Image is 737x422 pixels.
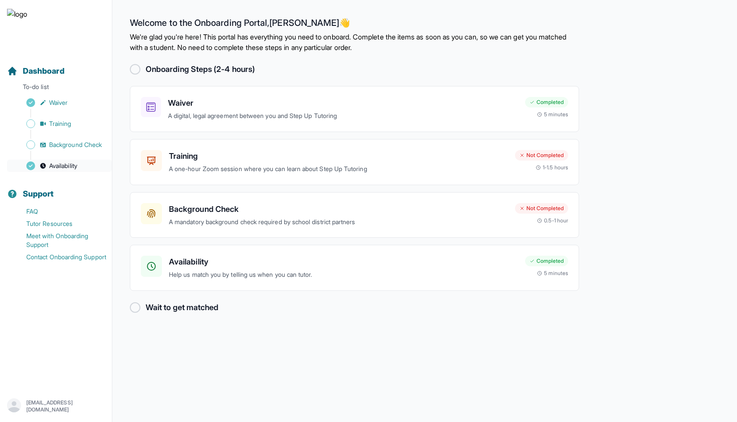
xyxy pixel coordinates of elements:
[515,203,568,214] div: Not Completed
[515,150,568,161] div: Not Completed
[7,218,112,230] a: Tutor Resources
[169,150,508,162] h3: Training
[169,270,518,280] p: Help us match you by telling us when you can tutor.
[23,65,64,77] span: Dashboard
[26,399,105,413] p: [EMAIL_ADDRESS][DOMAIN_NAME]
[130,139,579,185] a: TrainingA one-hour Zoom session where you can learn about Step Up TutoringNot Completed1-1.5 hours
[4,174,108,204] button: Support
[4,82,108,95] p: To-do list
[7,65,64,77] a: Dashboard
[7,118,112,130] a: Training
[525,97,568,107] div: Completed
[7,205,112,218] a: FAQ
[169,203,508,215] h3: Background Check
[4,51,108,81] button: Dashboard
[7,398,105,414] button: [EMAIL_ADDRESS][DOMAIN_NAME]
[7,9,27,37] img: logo
[23,188,54,200] span: Support
[49,98,68,107] span: Waiver
[7,160,112,172] a: Availability
[7,139,112,151] a: Background Check
[537,217,568,224] div: 0.5-1 hour
[130,86,579,132] a: WaiverA digital, legal agreement between you and Step Up TutoringCompleted5 minutes
[537,111,568,118] div: 5 minutes
[168,111,518,121] p: A digital, legal agreement between you and Step Up Tutoring
[169,164,508,174] p: A one-hour Zoom session where you can learn about Step Up Tutoring
[49,140,102,149] span: Background Check
[130,32,579,53] p: We're glad you're here! This portal has everything you need to onboard. Complete the items as soo...
[168,97,518,109] h3: Waiver
[536,164,568,171] div: 1-1.5 hours
[130,18,579,32] h2: Welcome to the Onboarding Portal, [PERSON_NAME] 👋
[7,251,112,263] a: Contact Onboarding Support
[130,192,579,238] a: Background CheckA mandatory background check required by school district partnersNot Completed0.5...
[169,217,508,227] p: A mandatory background check required by school district partners
[525,256,568,266] div: Completed
[169,256,518,268] h3: Availability
[146,63,255,75] h2: Onboarding Steps (2-4 hours)
[130,245,579,291] a: AvailabilityHelp us match you by telling us when you can tutor.Completed5 minutes
[7,97,112,109] a: Waiver
[146,301,218,314] h2: Wait to get matched
[7,230,112,251] a: Meet with Onboarding Support
[537,270,568,277] div: 5 minutes
[49,161,77,170] span: Availability
[49,119,72,128] span: Training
